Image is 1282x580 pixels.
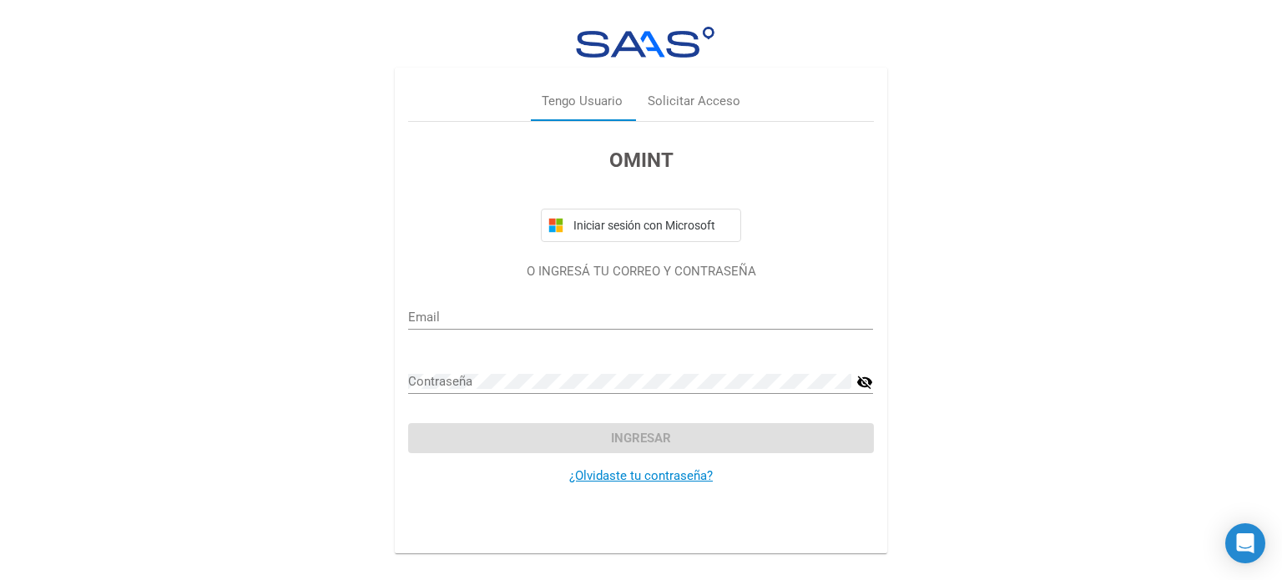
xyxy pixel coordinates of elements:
button: Ingresar [408,423,873,453]
p: O INGRESÁ TU CORREO Y CONTRASEÑA [408,262,873,281]
button: Iniciar sesión con Microsoft [541,209,741,242]
div: Solicitar Acceso [648,92,740,111]
span: Ingresar [611,431,671,446]
span: Iniciar sesión con Microsoft [570,219,734,232]
a: ¿Olvidaste tu contraseña? [569,468,713,483]
h3: OMINT [408,145,873,175]
div: Tengo Usuario [542,92,623,111]
mat-icon: visibility_off [856,372,873,392]
div: Open Intercom Messenger [1225,523,1265,563]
